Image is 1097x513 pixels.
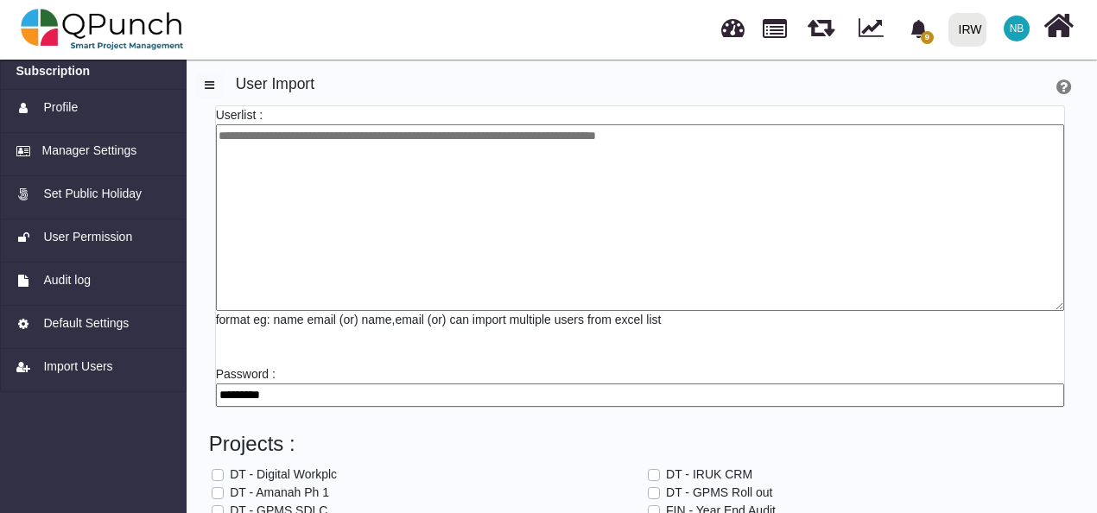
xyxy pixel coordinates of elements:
a: Help [1050,82,1071,96]
i: Home [1043,9,1074,42]
h3: Projects : [209,432,1071,459]
span: 9 [921,31,934,44]
span: Default Settings [43,314,129,332]
img: qpunch-sp.fa6292f.png [21,3,184,55]
a: bell fill9 [899,1,942,55]
h5: User Import [236,73,802,93]
span: Projects [763,11,787,38]
span: User Permission [43,228,132,246]
span: Nabiha Batool [1004,16,1030,41]
span: Profile [43,98,78,117]
div: DT - Amanah Ph 1 [230,484,329,502]
span: Manager Settings [42,142,137,160]
div: IRW [959,15,982,45]
span: Releases [808,9,834,37]
div: Notification [904,13,934,44]
div: DT - IRUK CRM [666,465,752,484]
span: Dashboard [721,10,745,36]
span: Set Public Holiday [43,185,142,203]
a: IRW [941,1,993,58]
span: Import Users [43,358,112,376]
span: Audit log [43,271,90,289]
span: format eg: name email (or) name,email (or) can import multiple users from excel list [216,311,1064,329]
h6: Subscription [16,64,91,79]
div: Userlist : Password : [215,105,1065,408]
div: Dynamic Report [850,1,899,58]
i: Import Users [1056,79,1071,96]
div: DT - GPMS Roll out [666,484,772,502]
a: NB [993,1,1040,56]
span: NB [1010,23,1024,34]
div: DT - Digital Workplc [230,465,337,484]
svg: bell fill [910,20,928,38]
